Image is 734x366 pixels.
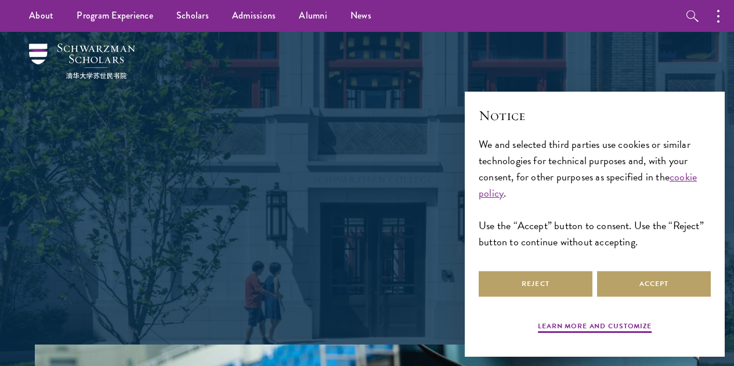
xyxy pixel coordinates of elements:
[479,106,711,125] h2: Notice
[597,271,711,297] button: Accept
[479,169,697,201] a: cookie policy
[479,271,592,297] button: Reject
[479,136,711,251] div: We and selected third parties use cookies or similar technologies for technical purposes and, wit...
[538,321,652,335] button: Learn more and customize
[29,44,135,79] img: Schwarzman Scholars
